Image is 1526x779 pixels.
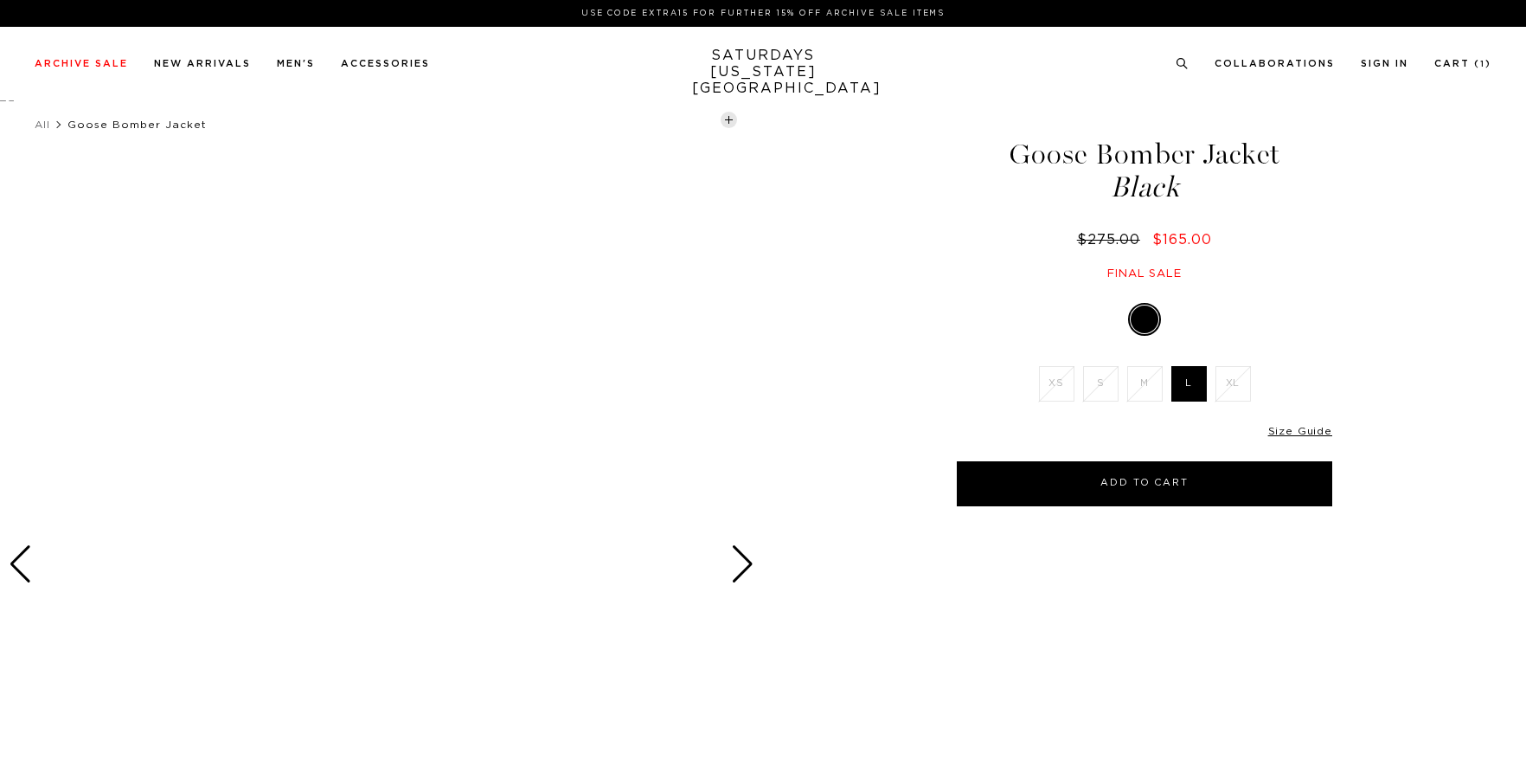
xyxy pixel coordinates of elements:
[67,119,207,130] span: Goose Bomber Jacket
[1131,306,1158,333] label: Black
[277,59,315,68] a: Men's
[1152,233,1212,247] span: $165.00
[1077,233,1147,247] del: $275.00
[341,59,430,68] a: Accessories
[1215,59,1335,68] a: Collaborations
[35,119,50,130] a: All
[35,59,128,68] a: Archive Sale
[954,267,1335,281] div: Final sale
[731,545,754,583] div: Next slide
[154,59,251,68] a: New Arrivals
[692,48,835,97] a: SATURDAYS[US_STATE][GEOGRAPHIC_DATA]
[1434,59,1491,68] a: Cart (1)
[1361,59,1408,68] a: Sign In
[954,173,1335,202] span: Black
[9,545,32,583] div: Previous slide
[42,7,1484,20] p: Use Code EXTRA15 for Further 15% Off Archive Sale Items
[1268,426,1332,436] a: Size Guide
[1480,61,1485,68] small: 1
[1171,366,1207,402] label: L
[957,461,1332,506] button: Add to Cart
[954,140,1335,202] h1: Goose Bomber Jacket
